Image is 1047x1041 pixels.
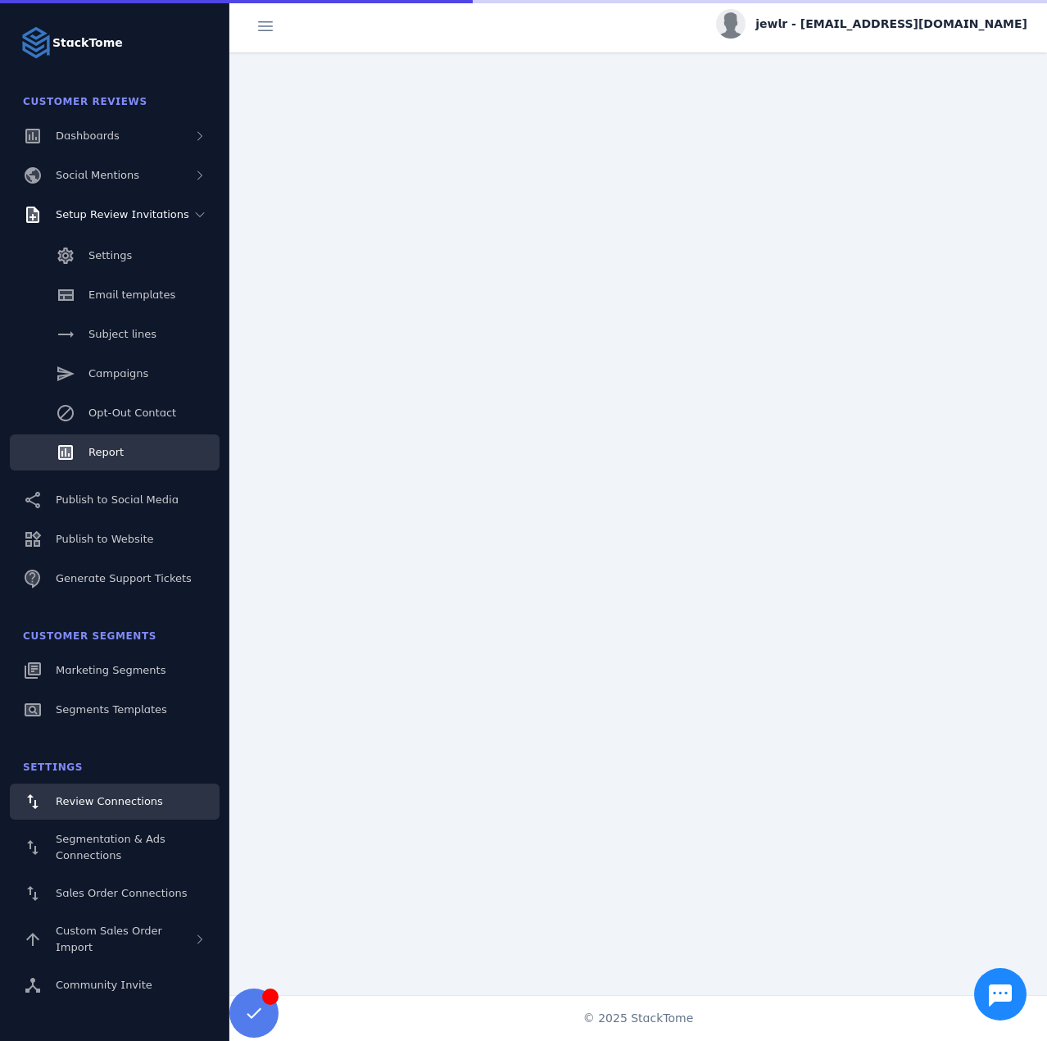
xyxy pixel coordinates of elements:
[56,795,163,807] span: Review Connections
[88,249,132,261] span: Settings
[10,482,220,518] a: Publish to Social Media
[56,208,189,220] span: Setup Review Invitations
[56,533,153,545] span: Publish to Website
[88,289,175,301] span: Email templates
[10,316,220,352] a: Subject lines
[716,9,1027,39] button: jewlr - [EMAIL_ADDRESS][DOMAIN_NAME]
[56,130,120,142] span: Dashboards
[10,238,220,274] a: Settings
[10,356,220,392] a: Campaigns
[10,967,220,1003] a: Community Invite
[56,664,165,676] span: Marketing Segments
[56,925,162,953] span: Custom Sales Order Import
[56,572,192,584] span: Generate Support Tickets
[56,979,152,991] span: Community Invite
[10,277,220,313] a: Email templates
[23,630,156,642] span: Customer Segments
[10,692,220,728] a: Segments Templates
[88,367,148,380] span: Campaigns
[56,703,167,716] span: Segments Templates
[583,1010,694,1027] span: © 2025 StackTome
[23,96,147,107] span: Customer Reviews
[56,169,139,181] span: Social Mentions
[10,434,220,470] a: Report
[23,761,83,773] span: Settings
[10,521,220,557] a: Publish to Website
[20,26,52,59] img: Logo image
[10,395,220,431] a: Opt-Out Contact
[10,823,220,872] a: Segmentation & Ads Connections
[52,34,123,52] strong: StackTome
[56,833,165,861] span: Segmentation & Ads Connections
[716,9,746,39] img: profile.jpg
[10,561,220,597] a: Generate Support Tickets
[88,328,156,340] span: Subject lines
[56,493,179,506] span: Publish to Social Media
[10,875,220,911] a: Sales Order Connections
[10,784,220,820] a: Review Connections
[88,446,124,458] span: Report
[56,887,187,899] span: Sales Order Connections
[755,16,1027,33] span: jewlr - [EMAIL_ADDRESS][DOMAIN_NAME]
[88,407,176,419] span: Opt-Out Contact
[10,652,220,689] a: Marketing Segments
